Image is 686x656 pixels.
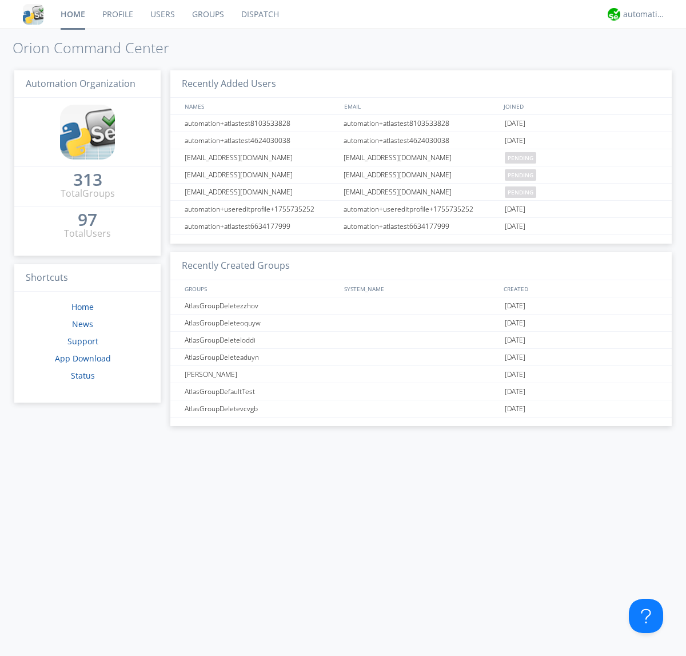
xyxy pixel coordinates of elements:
[341,132,502,149] div: automation+atlastest4624030038
[341,149,502,166] div: [EMAIL_ADDRESS][DOMAIN_NAME]
[182,98,338,114] div: NAMES
[170,349,672,366] a: AtlasGroupDeleteaduyn[DATE]
[71,370,95,381] a: Status
[60,105,115,160] img: cddb5a64eb264b2086981ab96f4c1ba7
[341,166,502,183] div: [EMAIL_ADDRESS][DOMAIN_NAME]
[505,400,525,418] span: [DATE]
[505,349,525,366] span: [DATE]
[182,400,340,417] div: AtlasGroupDeletevcvgb
[182,349,340,365] div: AtlasGroupDeleteaduyn
[341,98,501,114] div: EMAIL
[182,115,340,132] div: automation+atlastest8103533828
[505,169,536,181] span: pending
[505,132,525,149] span: [DATE]
[78,214,97,225] div: 97
[182,149,340,166] div: [EMAIL_ADDRESS][DOMAIN_NAME]
[67,336,98,347] a: Support
[170,383,672,400] a: AtlasGroupDefaultTest[DATE]
[505,332,525,349] span: [DATE]
[505,366,525,383] span: [DATE]
[182,218,340,234] div: automation+atlastest6634177999
[170,115,672,132] a: automation+atlastest8103533828automation+atlastest8103533828[DATE]
[629,599,663,633] iframe: Toggle Customer Support
[78,214,97,227] a: 97
[341,201,502,217] div: automation+usereditprofile+1755735252
[170,297,672,315] a: AtlasGroupDeletezzhov[DATE]
[170,315,672,332] a: AtlasGroupDeleteoquyw[DATE]
[170,218,672,235] a: automation+atlastest6634177999automation+atlastest6634177999[DATE]
[505,115,525,132] span: [DATE]
[170,366,672,383] a: [PERSON_NAME][DATE]
[170,166,672,184] a: [EMAIL_ADDRESS][DOMAIN_NAME][EMAIL_ADDRESS][DOMAIN_NAME]pending
[23,4,43,25] img: cddb5a64eb264b2086981ab96f4c1ba7
[64,227,111,240] div: Total Users
[182,297,340,314] div: AtlasGroupDeletezzhov
[73,174,102,187] a: 313
[501,280,661,297] div: CREATED
[341,184,502,200] div: [EMAIL_ADDRESS][DOMAIN_NAME]
[182,201,340,217] div: automation+usereditprofile+1755735252
[182,166,340,183] div: [EMAIL_ADDRESS][DOMAIN_NAME]
[26,77,135,90] span: Automation Organization
[182,332,340,348] div: AtlasGroupDeleteloddi
[170,400,672,418] a: AtlasGroupDeletevcvgb[DATE]
[608,8,620,21] img: d2d01cd9b4174d08988066c6d424eccd
[170,149,672,166] a: [EMAIL_ADDRESS][DOMAIN_NAME][EMAIL_ADDRESS][DOMAIN_NAME]pending
[182,184,340,200] div: [EMAIL_ADDRESS][DOMAIN_NAME]
[623,9,666,20] div: automation+atlas
[505,218,525,235] span: [DATE]
[55,353,111,364] a: App Download
[341,280,501,297] div: SYSTEM_NAME
[170,201,672,218] a: automation+usereditprofile+1755735252automation+usereditprofile+1755735252[DATE]
[170,70,672,98] h3: Recently Added Users
[505,186,536,198] span: pending
[14,264,161,292] h3: Shortcuts
[505,383,525,400] span: [DATE]
[170,332,672,349] a: AtlasGroupDeleteloddi[DATE]
[170,184,672,201] a: [EMAIL_ADDRESS][DOMAIN_NAME][EMAIL_ADDRESS][DOMAIN_NAME]pending
[182,280,338,297] div: GROUPS
[72,319,93,329] a: News
[182,366,340,383] div: [PERSON_NAME]
[505,152,536,164] span: pending
[73,174,102,185] div: 313
[170,132,672,149] a: automation+atlastest4624030038automation+atlastest4624030038[DATE]
[182,315,340,331] div: AtlasGroupDeleteoquyw
[505,297,525,315] span: [DATE]
[170,252,672,280] h3: Recently Created Groups
[71,301,94,312] a: Home
[501,98,661,114] div: JOINED
[505,201,525,218] span: [DATE]
[341,115,502,132] div: automation+atlastest8103533828
[61,187,115,200] div: Total Groups
[341,218,502,234] div: automation+atlastest6634177999
[505,315,525,332] span: [DATE]
[182,383,340,400] div: AtlasGroupDefaultTest
[182,132,340,149] div: automation+atlastest4624030038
